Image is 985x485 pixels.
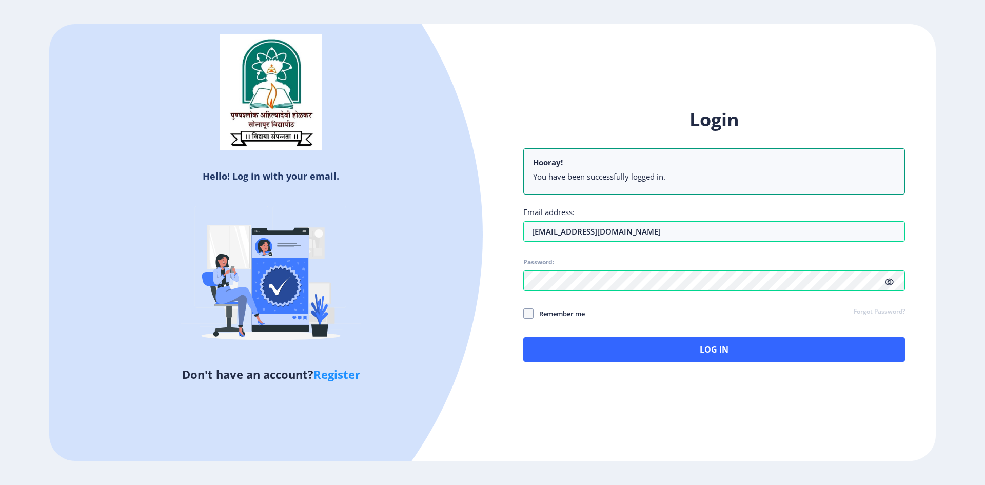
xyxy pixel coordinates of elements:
a: Forgot Password? [854,307,905,317]
button: Log In [523,337,905,362]
span: Remember me [534,307,585,320]
label: Password: [523,258,554,266]
a: Register [313,366,360,382]
h1: Login [523,107,905,132]
h5: Don't have an account? [57,366,485,382]
img: sulogo.png [220,34,322,150]
b: Hooray! [533,157,563,167]
input: Email address [523,221,905,242]
img: Verified-rafiki.svg [181,186,361,366]
label: Email address: [523,207,575,217]
li: You have been successfully logged in. [533,171,895,182]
